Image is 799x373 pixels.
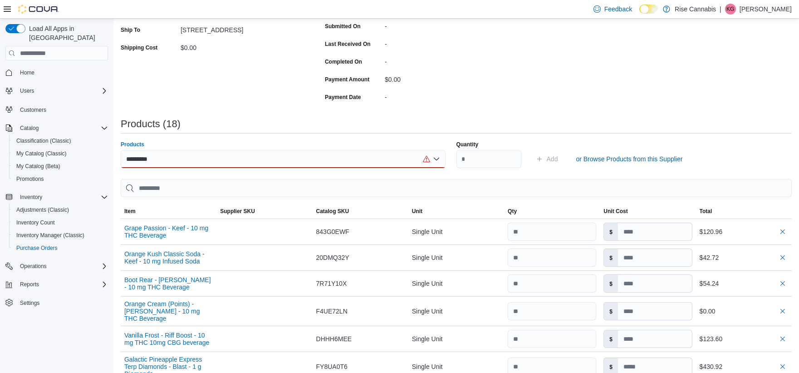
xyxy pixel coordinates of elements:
[216,204,312,219] button: Supplier SKU
[13,174,108,184] span: Promotions
[316,333,352,344] span: DHHH6MEE
[181,40,302,51] div: $0.00
[16,261,108,272] span: Operations
[604,223,618,240] label: $
[20,106,46,114] span: Customers
[696,204,792,219] button: Total
[700,361,788,372] div: $430.92
[604,303,618,320] label: $
[124,224,213,239] button: Grape Passion - Keef - 10 mg THC Beverage
[2,191,112,204] button: Inventory
[20,299,39,307] span: Settings
[639,5,658,14] input: Dark Mode
[325,40,371,48] label: Last Received On
[412,208,422,215] span: Unit
[316,278,347,289] span: 7R71Y10X
[25,24,108,42] span: Load All Apps in [GEOGRAPHIC_DATA]
[121,44,157,51] label: Shipping Cost
[16,192,46,203] button: Inventory
[121,204,216,219] button: Item
[13,161,108,172] span: My Catalog (Beta)
[2,296,112,309] button: Settings
[16,244,58,252] span: Purchase Orders
[600,204,696,219] button: Unit Cost
[16,279,43,290] button: Reports
[603,208,627,215] span: Unit Cost
[181,23,302,34] div: [STREET_ADDRESS]
[20,263,47,270] span: Operations
[124,332,213,346] button: Vanilla Frost - Riff Boost - 10 mg THC 10mg CBG beverage
[13,230,88,241] a: Inventory Manager (Classic)
[18,5,59,14] img: Cova
[700,333,788,344] div: $123.60
[2,260,112,273] button: Operations
[16,67,108,78] span: Home
[13,161,64,172] a: My Catalog (Beta)
[5,62,108,333] nav: Complex example
[408,223,504,241] div: Single Unit
[16,261,50,272] button: Operations
[16,137,71,144] span: Classification (Classic)
[16,163,60,170] span: My Catalog (Beta)
[408,330,504,348] div: Single Unit
[9,216,112,229] button: Inventory Count
[16,232,84,239] span: Inventory Manager (Classic)
[16,123,108,134] span: Catalog
[385,72,506,83] div: $0.00
[16,104,50,115] a: Customers
[2,85,112,97] button: Users
[16,298,43,308] a: Settings
[13,148,70,159] a: My Catalog (Classic)
[9,147,112,160] button: My Catalog (Classic)
[2,278,112,291] button: Reports
[16,279,108,290] span: Reports
[20,124,39,132] span: Catalog
[124,276,213,291] button: Boot Rear - [PERSON_NAME] - 10 mg THC Beverage
[385,90,506,101] div: -
[740,4,792,15] p: [PERSON_NAME]
[9,242,112,254] button: Purchase Orders
[456,141,479,148] label: Quantity
[604,5,632,14] span: Feedback
[13,217,108,228] span: Inventory Count
[13,243,108,254] span: Purchase Orders
[316,252,349,263] span: 20DMQ32Y
[20,69,34,76] span: Home
[9,229,112,242] button: Inventory Manager (Classic)
[504,204,600,219] button: Qty
[16,297,108,308] span: Settings
[385,37,506,48] div: -
[13,174,48,184] a: Promotions
[2,103,112,116] button: Customers
[675,4,716,15] p: Rise Cannabis
[2,122,112,134] button: Catalog
[604,275,618,292] label: $
[20,281,39,288] span: Reports
[604,249,618,266] label: $
[16,192,108,203] span: Inventory
[16,150,67,157] span: My Catalog (Classic)
[16,67,38,78] a: Home
[9,134,112,147] button: Classification (Classic)
[532,150,562,168] button: Add
[408,302,504,320] div: Single Unit
[316,306,348,317] span: F4UE72LN
[325,23,361,30] label: Submitted On
[700,208,712,215] span: Total
[316,361,348,372] span: FY8UA0T6
[508,208,517,215] span: Qty
[316,226,349,237] span: 843G0EWF
[13,217,59,228] a: Inventory Count
[408,249,504,267] div: Single Unit
[16,219,55,226] span: Inventory Count
[385,19,506,30] div: -
[313,204,408,219] button: Catalog SKU
[316,208,349,215] span: Catalog SKU
[408,204,504,219] button: Unit
[20,87,34,94] span: Users
[124,208,136,215] span: Item
[124,250,213,265] button: Orange Kush Classic Soda - Keef - 10 mg Infused Soda
[9,173,112,185] button: Promotions
[16,104,108,115] span: Customers
[604,330,618,348] label: $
